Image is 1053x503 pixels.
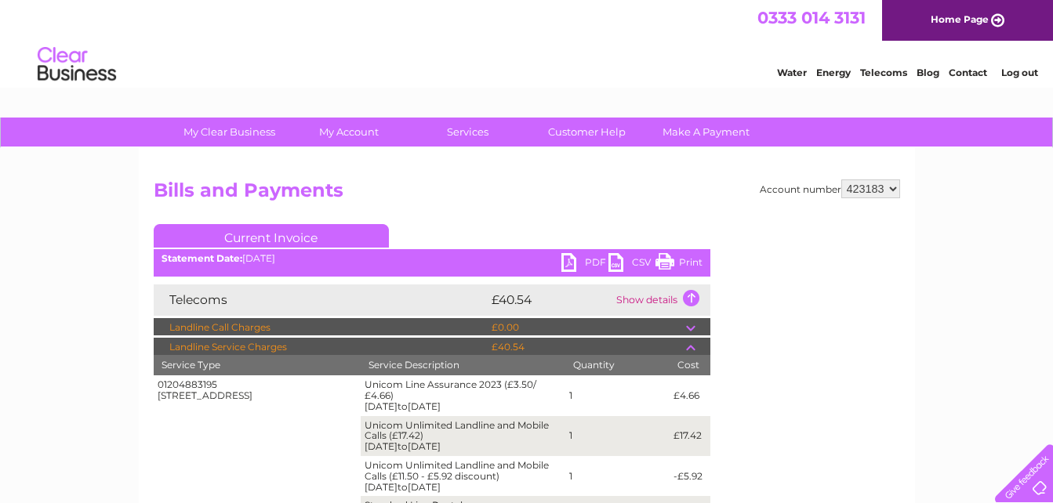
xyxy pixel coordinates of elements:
[398,400,408,412] span: to
[917,67,939,78] a: Blog
[361,355,565,375] th: Service Description
[488,318,686,337] td: £0.00
[488,284,612,316] td: £40.54
[154,253,710,264] div: [DATE]
[777,67,807,78] a: Water
[565,355,670,375] th: Quantity
[760,179,900,198] div: Account number
[284,118,413,147] a: My Account
[154,179,900,209] h2: Bills and Payments
[154,318,488,337] td: Landline Call Charges
[154,284,488,316] td: Telecoms
[641,118,771,147] a: Make A Payment
[670,355,710,375] th: Cost
[154,338,488,356] td: Landline Service Charges
[612,284,710,316] td: Show details
[522,118,652,147] a: Customer Help
[561,253,608,276] a: PDF
[398,440,408,452] span: to
[398,481,408,493] span: to
[154,355,361,375] th: Service Type
[670,456,710,496] td: -£5.92
[565,375,670,415] td: 1
[158,379,357,401] div: 01204883195 [STREET_ADDRESS]
[361,375,565,415] td: Unicom Line Assurance 2023 (£3.50/£4.66) [DATE] [DATE]
[154,224,389,248] a: Current Invoice
[37,41,117,89] img: logo.png
[670,416,710,456] td: £17.42
[162,252,242,264] b: Statement Date:
[361,416,565,456] td: Unicom Unlimited Landline and Mobile Calls (£17.42) [DATE] [DATE]
[860,67,907,78] a: Telecoms
[403,118,532,147] a: Services
[949,67,987,78] a: Contact
[670,375,710,415] td: £4.66
[1001,67,1038,78] a: Log out
[565,416,670,456] td: 1
[361,456,565,496] td: Unicom Unlimited Landline and Mobile Calls (£11.50 - £5.92 discount) [DATE] [DATE]
[608,253,655,276] a: CSV
[655,253,703,276] a: Print
[816,67,851,78] a: Energy
[757,8,866,27] a: 0333 014 3131
[565,456,670,496] td: 1
[157,9,898,76] div: Clear Business is a trading name of Verastar Limited (registered in [GEOGRAPHIC_DATA] No. 3667643...
[165,118,294,147] a: My Clear Business
[488,338,686,356] td: £40.54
